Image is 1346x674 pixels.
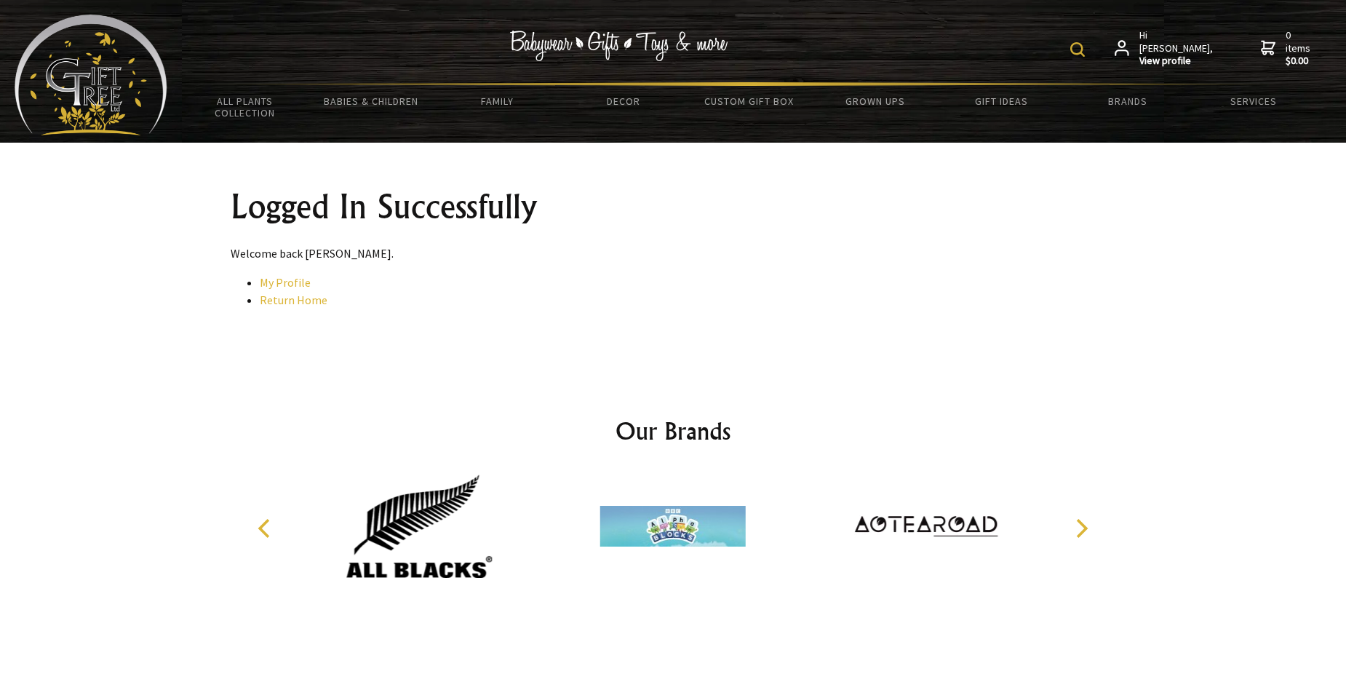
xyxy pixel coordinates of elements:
[260,275,311,290] a: My Profile
[853,472,999,581] img: Aotearoad
[1286,28,1313,68] span: 0 items
[1286,55,1313,68] strong: $0.00
[434,86,560,116] a: Family
[1139,55,1214,68] strong: View profile
[1191,86,1317,116] a: Services
[560,86,686,116] a: Decor
[308,86,434,116] a: Babies & Children
[600,472,746,581] img: Alphablocks
[182,86,308,128] a: All Plants Collection
[1261,29,1313,68] a: 0 items$0.00
[15,15,167,135] img: Babyware - Gifts - Toys and more...
[250,512,282,544] button: Previous
[1139,29,1214,68] span: Hi [PERSON_NAME],
[939,86,1064,116] a: Gift Ideas
[242,413,1104,448] h2: Our Brands
[686,86,812,116] a: Custom Gift Box
[813,86,939,116] a: Grown Ups
[1064,86,1190,116] a: Brands
[1115,29,1214,68] a: Hi [PERSON_NAME],View profile
[510,31,728,61] img: Babywear - Gifts - Toys & more
[260,293,327,307] a: Return Home
[1070,42,1085,57] img: product search
[231,245,1115,262] p: Welcome back [PERSON_NAME].
[1064,512,1096,544] button: Next
[231,189,1115,224] h1: Logged In Successfully
[347,472,493,581] img: ALL BLACKS & RWC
